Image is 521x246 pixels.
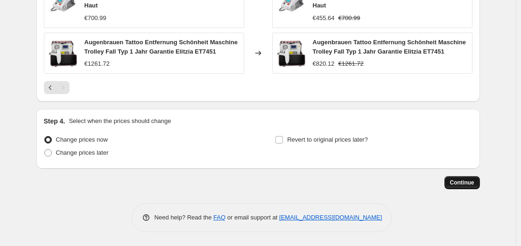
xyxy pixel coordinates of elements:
[44,116,65,126] h2: Step 4.
[49,39,77,67] img: 614U7XD7rrL_80x.jpg
[56,149,109,156] span: Change prices later
[338,14,360,23] strike: €700.99
[287,136,368,143] span: Revert to original prices later?
[84,39,238,55] span: Augenbrauen Tattoo Entfernung Schönheit Maschine Trolley Fall Typ 1 Jahr Garantie Elitzia ET7451
[338,59,364,68] strike: €1261.72
[84,59,110,68] div: €1261.72
[313,59,335,68] div: €820.12
[313,14,335,23] div: €455.64
[213,214,225,221] a: FAQ
[313,39,466,55] span: Augenbrauen Tattoo Entfernung Schönheit Maschine Trolley Fall Typ 1 Jahr Garantie Elitzia ET7451
[155,214,214,221] span: Need help? Read the
[279,214,382,221] a: [EMAIL_ADDRESS][DOMAIN_NAME]
[444,176,480,189] button: Continue
[69,116,171,126] p: Select when the prices should change
[84,14,106,23] div: €700.99
[450,179,474,186] span: Continue
[56,136,108,143] span: Change prices now
[277,39,305,67] img: 614U7XD7rrL_80x.jpg
[44,81,70,94] nav: Pagination
[44,81,57,94] button: Previous
[225,214,279,221] span: or email support at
